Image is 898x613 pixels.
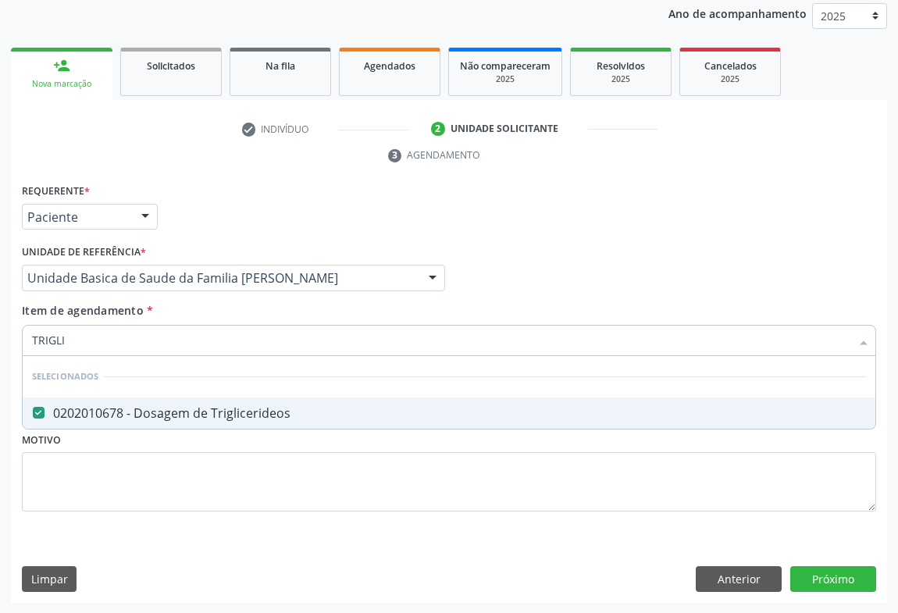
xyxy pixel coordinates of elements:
span: Resolvidos [597,59,645,73]
button: Próximo [790,566,876,593]
span: Unidade Basica de Saude da Familia [PERSON_NAME] [27,270,413,286]
span: Na fila [265,59,295,73]
span: Solicitados [147,59,195,73]
div: 2025 [582,73,660,85]
span: Paciente [27,209,126,225]
label: Unidade de referência [22,241,146,265]
div: Unidade solicitante [451,122,558,136]
label: Requerente [22,180,90,204]
div: person_add [53,57,70,74]
button: Anterior [696,566,782,593]
div: 2025 [691,73,769,85]
input: Buscar por procedimentos [32,325,850,356]
span: Não compareceram [460,59,551,73]
label: Motivo [22,428,61,452]
div: 2025 [460,73,551,85]
span: Item de agendamento [22,303,144,318]
button: Limpar [22,566,77,593]
div: 2 [431,122,445,136]
span: Cancelados [704,59,757,73]
span: Agendados [364,59,415,73]
div: Nova marcação [22,78,102,90]
div: 0202010678 - Dosagem de Triglicerideos [32,407,866,419]
p: Ano de acompanhamento [668,3,807,23]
